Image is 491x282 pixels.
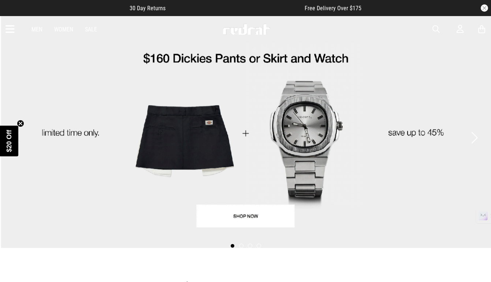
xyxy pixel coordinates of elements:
button: Next slide [469,130,479,146]
span: Free Delivery Over $175 [305,5,361,12]
span: 30 Day Returns [130,5,165,12]
a: Sale [85,26,97,33]
a: Men [31,26,42,33]
span: $20 Off [5,130,13,152]
iframe: Customer reviews powered by Trustpilot [180,4,290,12]
a: Women [54,26,73,33]
button: Close teaser [17,120,24,127]
img: Redrat logo [222,24,271,35]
